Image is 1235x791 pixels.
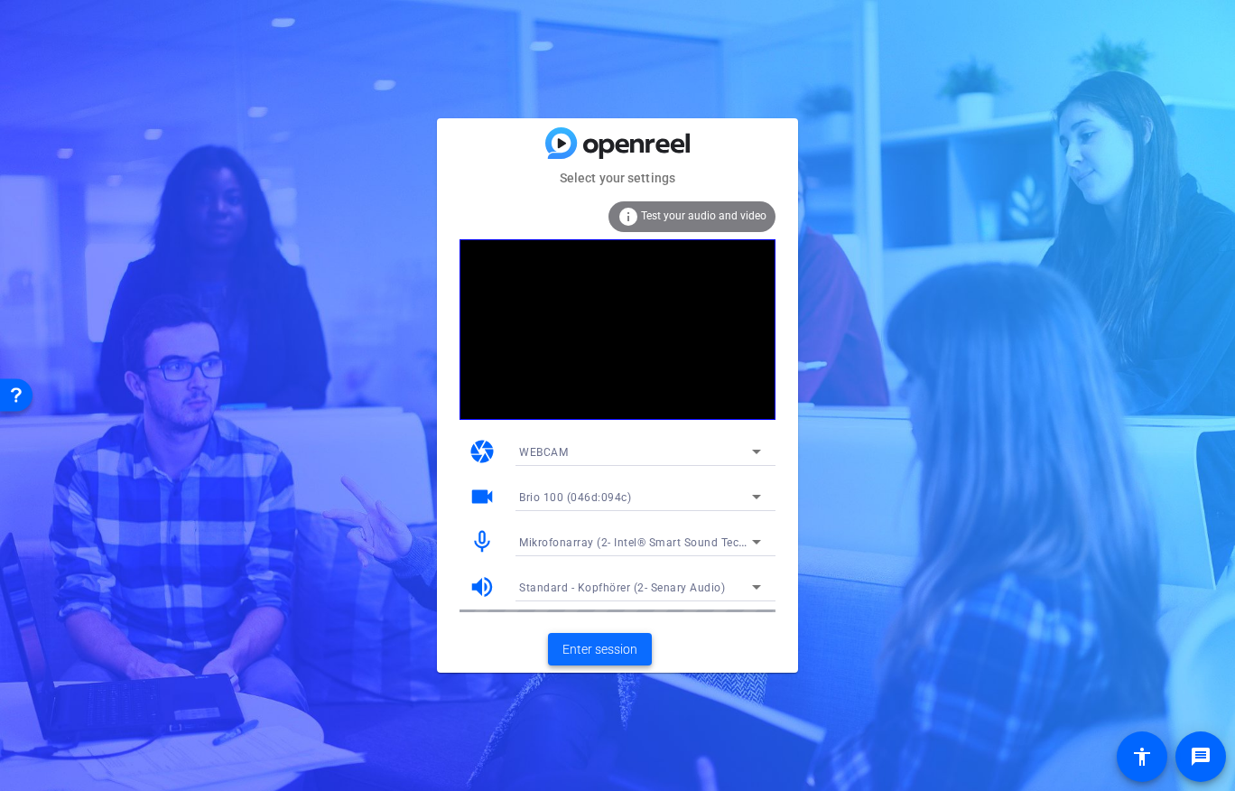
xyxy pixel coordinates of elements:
mat-icon: info [617,206,639,228]
mat-icon: mic_none [469,528,496,555]
span: Brio 100 (046d:094c) [519,491,631,504]
mat-icon: volume_up [469,573,496,600]
span: WEBCAM [519,446,568,459]
span: Standard - Kopfhörer (2- Senary Audio) [519,582,725,594]
mat-card-subtitle: Select your settings [437,168,798,188]
span: Test your audio and video [641,209,766,222]
mat-icon: camera [469,438,496,465]
mat-icon: accessibility [1131,746,1153,768]
button: Enter session [548,633,652,665]
span: Enter session [562,640,637,659]
span: Mikrofonarray (2- Intel® Smart Sound Technologie für digitale Mikrofone) [519,535,905,549]
img: blue-gradient.svg [545,127,690,159]
mat-icon: message [1190,746,1212,768]
mat-icon: videocam [469,483,496,510]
